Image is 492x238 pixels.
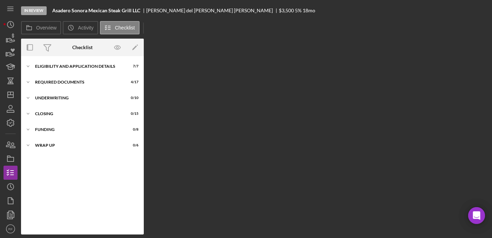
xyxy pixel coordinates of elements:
div: [PERSON_NAME] del [PERSON_NAME] [PERSON_NAME] [146,8,279,13]
div: Open Intercom Messenger [468,207,485,224]
div: Underwriting [35,96,121,100]
div: Checklist [72,45,93,50]
div: Eligibility and Application Details [35,64,121,68]
button: RF [4,222,18,236]
div: Required Documents [35,80,121,84]
div: 7 / 7 [126,64,139,68]
div: Wrap Up [35,143,121,147]
div: 0 / 15 [126,112,139,116]
div: 18 mo [303,8,315,13]
button: Checklist [100,21,140,34]
div: 0 / 8 [126,127,139,132]
div: Closing [35,112,121,116]
div: 0 / 10 [126,96,139,100]
span: $3,500 [279,7,294,13]
div: 5 % [295,8,302,13]
div: 4 / 17 [126,80,139,84]
text: RF [8,227,13,231]
label: Overview [36,25,56,31]
label: Activity [78,25,93,31]
div: In Review [21,6,47,15]
div: 0 / 6 [126,143,139,147]
button: Activity [63,21,98,34]
div: Funding [35,127,121,132]
button: Overview [21,21,61,34]
label: Checklist [115,25,135,31]
b: Asadero Sonora Mexican Steak Grill LLC [52,8,140,13]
